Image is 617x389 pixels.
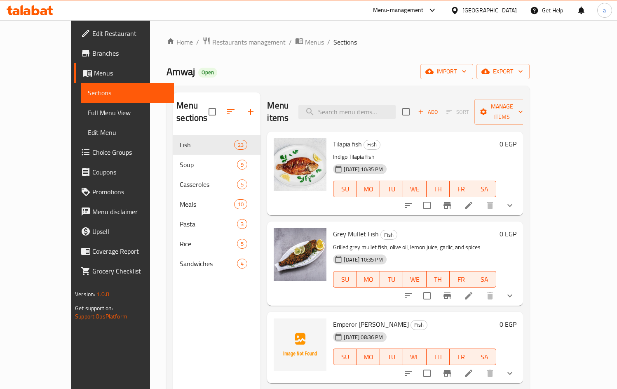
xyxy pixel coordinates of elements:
a: Home [167,37,193,47]
p: Grilled grey mullet fish, olive oil, lemon juice, garlic, and spices [333,242,496,252]
span: Get support on: [75,303,113,314]
button: TH [427,349,450,365]
button: show more [500,286,520,306]
a: Support.OpsPlatform [75,311,127,322]
a: Full Menu View [81,103,174,123]
span: Menus [94,68,167,78]
a: Sections [81,83,174,103]
span: FR [453,183,469,195]
a: Promotions [74,182,174,202]
div: [GEOGRAPHIC_DATA] [462,6,517,15]
button: delete [480,196,500,215]
span: TU [383,183,400,195]
div: Soup9 [173,155,260,174]
span: Amwaj [167,62,195,81]
span: Tilapia fish [333,138,362,150]
span: WE [406,273,423,285]
span: TH [430,183,446,195]
span: 3 [237,220,247,228]
span: Edit Restaurant [92,28,167,38]
li: / [327,37,330,47]
span: [DATE] 08:36 PM [340,333,386,341]
button: TU [380,181,403,197]
a: Branches [74,43,174,63]
button: Manage items [474,99,530,125]
span: Meals [180,199,234,209]
span: FR [453,273,469,285]
a: Edit Menu [81,123,174,142]
span: a [603,6,606,15]
button: SA [473,349,496,365]
button: FR [450,349,473,365]
span: WE [406,351,423,363]
span: Add [417,107,439,117]
span: TU [383,351,400,363]
span: Promotions [92,187,167,197]
span: Fish [364,140,380,149]
span: 23 [235,141,247,149]
div: Meals10 [173,194,260,214]
button: sort-choices [399,196,418,215]
span: import [427,66,467,77]
span: Select section [397,103,415,120]
span: [DATE] 10:35 PM [340,256,386,264]
div: Fish [411,320,427,330]
span: Coupons [92,167,167,177]
svg: Show Choices [505,368,515,378]
a: Grocery Checklist [74,261,174,281]
button: Branch-specific-item [437,196,457,215]
span: Menus [305,37,324,47]
p: Indigo Tilapia fish [333,152,496,162]
span: FR [453,351,469,363]
span: Sections [88,88,167,98]
button: import [420,64,473,79]
span: Grocery Checklist [92,266,167,276]
div: Pasta3 [173,214,260,234]
span: Full Menu View [88,108,167,118]
button: FR [450,271,473,288]
button: Branch-specific-item [437,363,457,383]
a: Choice Groups [74,142,174,162]
div: Pasta [180,219,237,229]
button: Add section [241,102,260,122]
button: TU [380,271,403,288]
button: MO [357,271,380,288]
img: Emperor Fish [274,318,326,371]
span: TH [430,351,446,363]
span: SU [337,183,353,195]
a: Edit menu item [464,368,474,378]
div: items [237,239,247,249]
div: Open [198,68,217,78]
li: / [196,37,199,47]
a: Menu disclaimer [74,202,174,222]
span: 1.0.0 [96,289,109,299]
svg: Show Choices [505,291,515,301]
button: SU [333,181,357,197]
span: Upsell [92,226,167,236]
button: MO [357,181,380,197]
button: WE [403,349,426,365]
button: delete [480,286,500,306]
a: Upsell [74,222,174,241]
span: [DATE] 10:35 PM [340,165,386,173]
nav: breadcrumb [167,37,530,47]
div: Casseroles5 [173,174,260,194]
span: Fish [180,140,234,150]
button: SA [473,181,496,197]
button: export [476,64,530,79]
h6: 0 EGP [500,138,516,150]
button: SU [333,349,357,365]
span: 10 [235,200,247,208]
a: Menus [74,63,174,83]
div: items [237,259,247,269]
a: Menus [295,37,324,47]
button: sort-choices [399,363,418,383]
div: Rice [180,239,237,249]
button: SU [333,271,357,288]
span: SA [476,273,493,285]
button: TH [427,271,450,288]
span: SU [337,273,353,285]
div: Fish23 [173,135,260,155]
span: MO [360,183,377,195]
span: Select all sections [204,103,221,120]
